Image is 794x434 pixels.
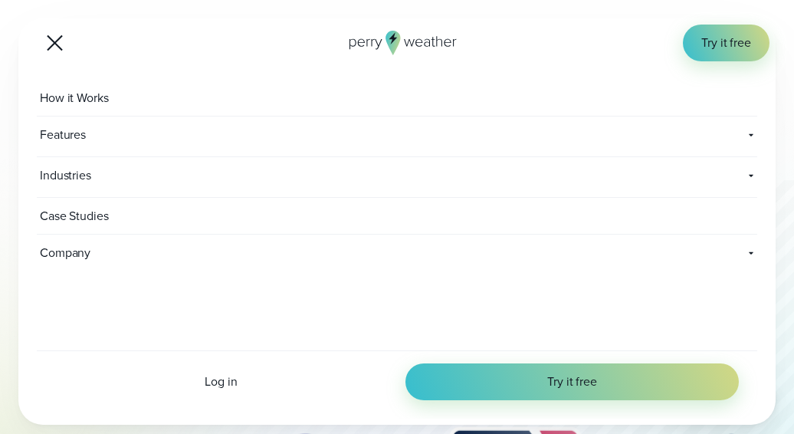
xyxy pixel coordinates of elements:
[547,373,597,391] span: Try it free
[701,34,751,52] span: Try it free
[37,80,757,117] a: How it Works
[683,25,769,61] a: Try it free
[37,198,757,235] a: Case Studies
[205,373,237,391] span: Log in
[37,80,115,117] span: How it Works
[37,157,488,194] span: Industries
[55,373,387,391] a: Log in
[37,117,297,153] span: Features
[405,363,739,400] a: Try it free
[37,198,115,235] span: Case Studies
[37,235,186,271] span: Company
